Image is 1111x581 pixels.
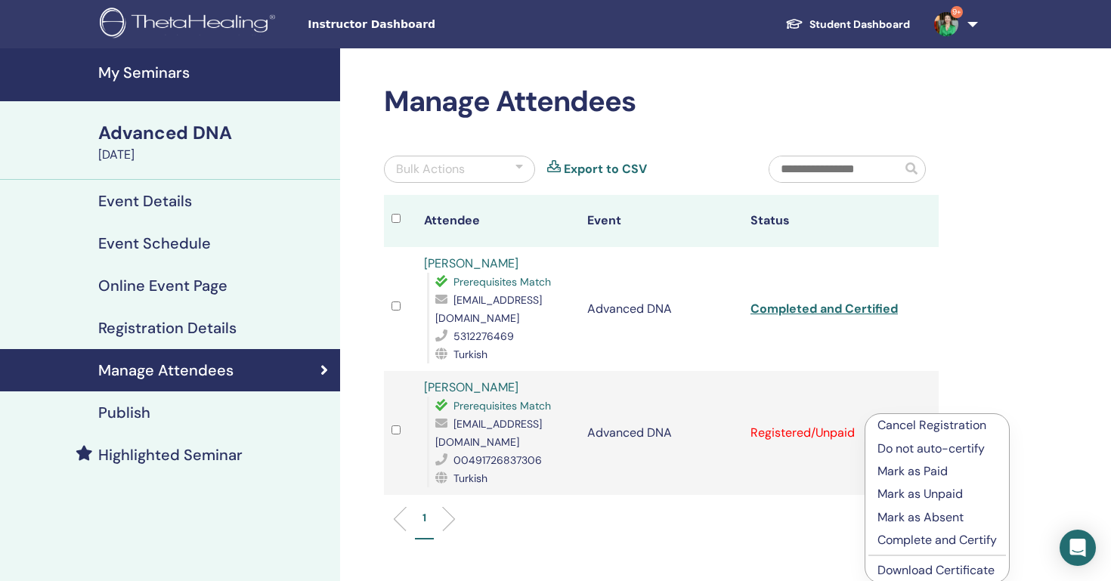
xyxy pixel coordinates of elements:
img: logo.png [100,8,280,42]
h4: Publish [98,403,150,422]
div: Open Intercom Messenger [1060,530,1096,566]
p: Cancel Registration [877,416,997,434]
td: Advanced DNA [580,371,743,495]
h2: Manage Attendees [384,85,939,119]
img: default.jpg [934,12,958,36]
th: Attendee [416,195,580,247]
span: [EMAIL_ADDRESS][DOMAIN_NAME] [435,417,542,449]
span: Turkish [453,348,487,361]
td: Advanced DNA [580,247,743,371]
a: [PERSON_NAME] [424,379,518,395]
h4: My Seminars [98,63,331,82]
span: Turkish [453,471,487,485]
div: Advanced DNA [98,120,331,146]
span: Instructor Dashboard [308,17,534,32]
th: Event [580,195,743,247]
a: Student Dashboard [773,11,922,39]
a: Export to CSV [564,160,647,178]
h4: Registration Details [98,319,237,337]
span: Prerequisites Match [453,399,551,413]
p: Mark as Paid [877,462,997,481]
h4: Manage Attendees [98,361,234,379]
div: Bulk Actions [396,160,465,178]
span: 00491726837306 [453,453,542,467]
h4: Highlighted Seminar [98,446,243,464]
img: graduation-cap-white.svg [785,17,803,30]
h4: Online Event Page [98,277,227,295]
p: 1 [422,510,426,526]
div: [DATE] [98,146,331,164]
th: Status [743,195,906,247]
p: Mark as Absent [877,508,997,527]
p: Mark as Unpaid [877,485,997,503]
a: [PERSON_NAME] [424,255,518,271]
span: [EMAIL_ADDRESS][DOMAIN_NAME] [435,293,542,325]
a: Completed and Certified [750,301,898,317]
span: Prerequisites Match [453,275,551,289]
span: 5312276469 [453,329,514,343]
h4: Event Details [98,192,192,210]
a: Advanced DNA[DATE] [89,120,340,164]
span: 9+ [951,6,963,18]
p: Do not auto-certify [877,440,997,458]
a: Download Certificate [877,562,995,578]
h4: Event Schedule [98,234,211,252]
p: Complete and Certify [877,531,997,549]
